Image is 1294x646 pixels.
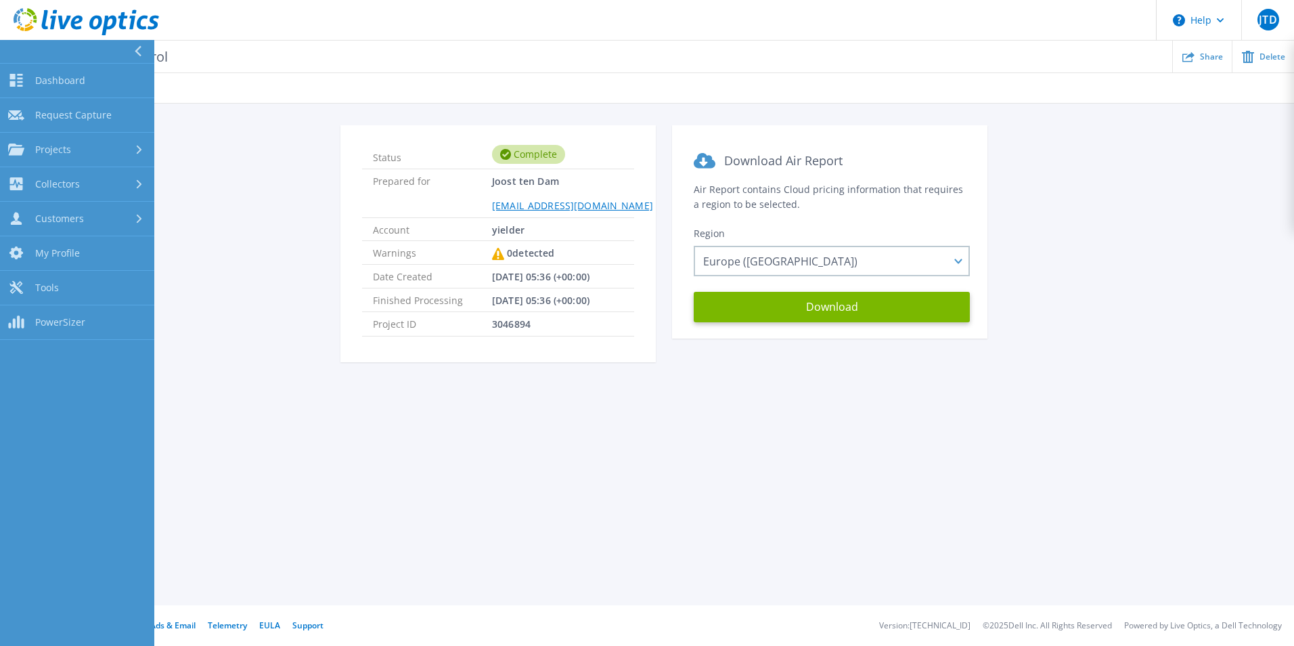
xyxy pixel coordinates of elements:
[1259,14,1276,25] span: JTD
[724,152,843,169] span: Download Air Report
[373,146,492,163] span: Status
[35,282,59,294] span: Tools
[35,144,71,156] span: Projects
[35,213,84,225] span: Customers
[694,227,725,240] span: Region
[373,312,492,335] span: Project ID
[492,241,554,265] div: 0 detected
[373,265,492,288] span: Date Created
[373,169,492,217] span: Prepared for
[879,622,970,630] li: Version: [TECHNICAL_ID]
[259,620,280,631] a: EULA
[492,169,653,217] span: Joost ten Dam
[492,288,589,311] span: [DATE] 05:36 (+00:00)
[694,292,970,322] button: Download
[492,218,525,240] span: yielder
[150,620,196,631] a: Ads & Email
[35,178,80,190] span: Collectors
[35,316,85,328] span: PowerSizer
[492,312,531,335] span: 3046894
[1124,622,1282,630] li: Powered by Live Optics, a Dell Technology
[373,288,492,311] span: Finished Processing
[694,183,963,211] span: Air Report contains Cloud pricing information that requires a region to be selected.
[373,218,492,240] span: Account
[373,241,492,264] span: Warnings
[292,620,323,631] a: Support
[1200,53,1223,61] span: Share
[35,74,85,87] span: Dashboard
[492,199,653,212] a: [EMAIL_ADDRESS][DOMAIN_NAME]
[1259,53,1285,61] span: Delete
[694,246,970,276] div: Europe ([GEOGRAPHIC_DATA])
[35,109,112,121] span: Request Capture
[492,265,589,288] span: [DATE] 05:36 (+00:00)
[983,622,1112,630] li: © 2025 Dell Inc. All Rights Reserved
[35,247,80,259] span: My Profile
[492,145,565,164] div: Complete
[208,620,247,631] a: Telemetry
